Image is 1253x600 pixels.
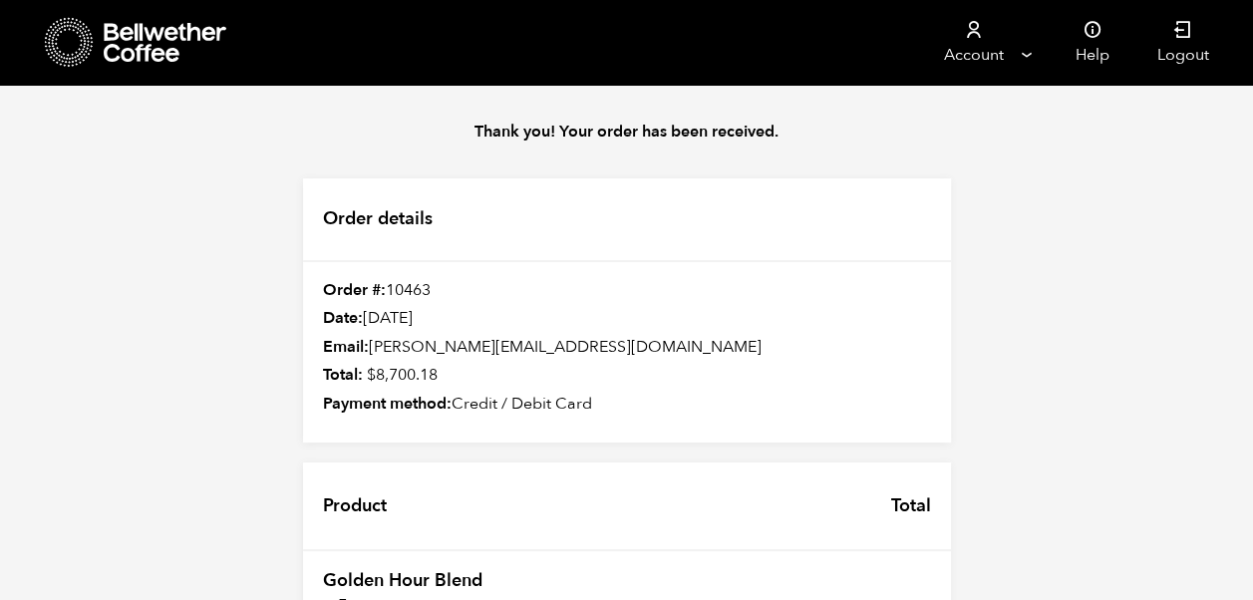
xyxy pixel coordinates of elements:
strong: Date: [323,307,363,329]
th: Product [303,462,407,549]
strong: Total: [323,364,363,386]
h2: Order details [303,178,951,262]
strong: Order #: [323,279,386,301]
span: $ [367,364,376,386]
div: Credit / Debit Card [303,394,951,416]
div: [PERSON_NAME][EMAIL_ADDRESS][DOMAIN_NAME] [303,337,951,359]
bdi: 8,700.18 [367,364,438,386]
div: 10463 [303,280,951,302]
p: Thank you! Your order has been received. [283,120,971,144]
th: Total [871,462,951,549]
strong: Payment method: [323,393,452,415]
strong: Email: [323,336,369,358]
div: [DATE] [303,308,951,330]
a: Golden Hour Blend [323,568,482,593]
